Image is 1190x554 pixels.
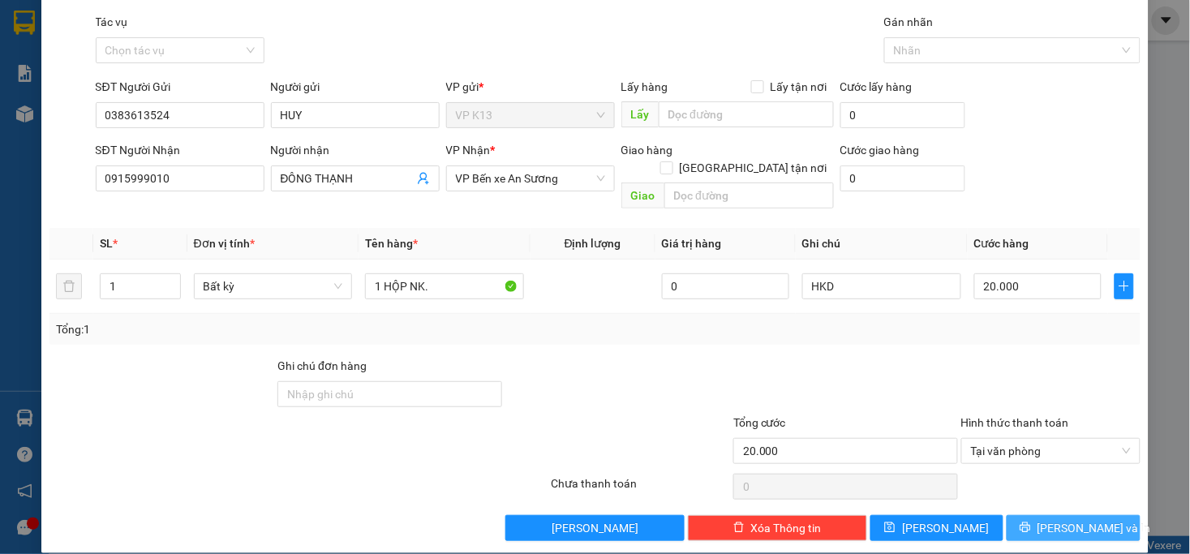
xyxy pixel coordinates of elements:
span: [GEOGRAPHIC_DATA] tận nơi [673,159,834,177]
span: Giao hàng [621,144,673,157]
div: SĐT Người Gửi [96,78,264,96]
span: user-add [417,172,430,185]
th: Ghi chú [796,228,968,260]
span: plus [1115,280,1133,293]
span: Đơn vị tính [194,237,255,250]
span: Giao [621,183,664,208]
span: [PERSON_NAME] [552,519,638,537]
input: Dọc đường [659,101,834,127]
button: printer[PERSON_NAME] và In [1007,515,1141,541]
span: printer [1020,522,1031,535]
span: SL [100,237,113,250]
button: plus [1115,273,1134,299]
span: VP Nhận [446,144,491,157]
span: save [884,522,896,535]
span: VP K13 [456,103,605,127]
label: Ghi chú đơn hàng [277,359,367,372]
span: Lấy tận nơi [764,78,834,96]
div: Tổng: 1 [56,320,460,338]
span: Lấy [621,101,659,127]
span: [PERSON_NAME] [902,519,989,537]
label: Hình thức thanh toán [961,416,1069,429]
span: VP Bến xe An Sương [456,166,605,191]
label: Cước giao hàng [840,144,920,157]
input: VD: Bàn, Ghế [365,273,524,299]
div: VP gửi [446,78,615,96]
button: save[PERSON_NAME] [870,515,1004,541]
span: Lấy hàng [621,80,668,93]
span: delete [733,522,745,535]
input: Cước giao hàng [840,165,965,191]
input: Cước lấy hàng [840,102,965,128]
button: [PERSON_NAME] [505,515,685,541]
div: Người gửi [271,78,440,96]
span: Giá trị hàng [662,237,722,250]
span: Tại văn phòng [971,439,1131,463]
input: Ghi Chú [802,273,961,299]
span: Xóa Thông tin [751,519,822,537]
span: Định lượng [565,237,621,250]
button: delete [56,273,82,299]
input: Ghi chú đơn hàng [277,381,502,407]
button: deleteXóa Thông tin [688,515,867,541]
label: Tác vụ [96,15,128,28]
div: Người nhận [271,141,440,159]
span: Cước hàng [974,237,1029,250]
label: Cước lấy hàng [840,80,913,93]
label: Gán nhãn [884,15,934,28]
div: Chưa thanh toán [549,475,732,503]
span: Bất kỳ [204,274,343,298]
span: Tên hàng [365,237,418,250]
span: [PERSON_NAME] và In [1037,519,1151,537]
div: SĐT Người Nhận [96,141,264,159]
input: Dọc đường [664,183,834,208]
span: Tổng cước [733,416,786,429]
input: 0 [662,273,789,299]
